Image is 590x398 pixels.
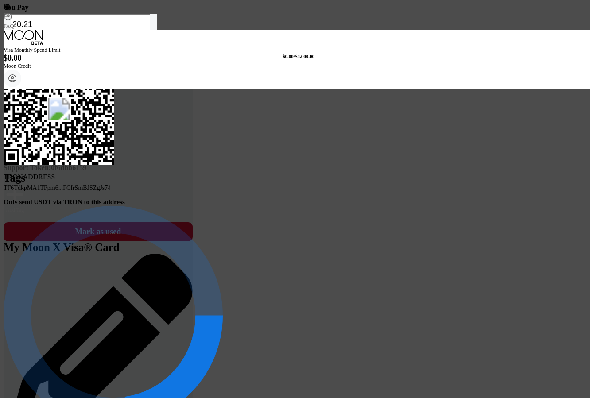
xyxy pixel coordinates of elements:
div: Only send USDT via TRON to this address [4,198,223,206]
div: EN [4,12,12,19]
div: TF6TdkpMA1TPpm6...FCfrSmBJSZgJs74 [4,185,223,192]
div: TRON ADDRESS [4,173,223,181]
